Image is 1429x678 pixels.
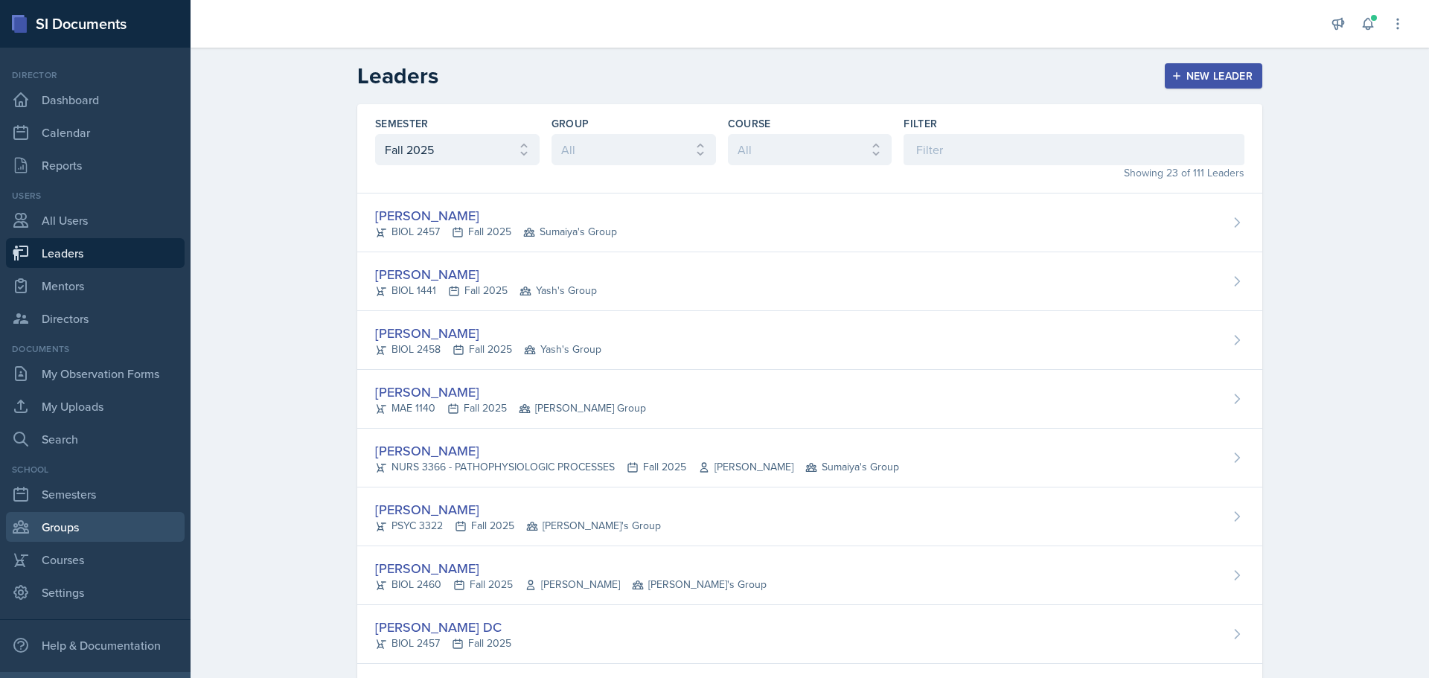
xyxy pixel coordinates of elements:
div: [PERSON_NAME] [375,205,617,226]
span: Yash's Group [520,283,597,298]
div: Director [6,68,185,82]
div: [PERSON_NAME] [375,558,767,578]
a: [PERSON_NAME] BIOL 2457Fall 2025 Sumaiya's Group [357,194,1262,252]
label: Filter [904,116,937,131]
div: Help & Documentation [6,630,185,660]
div: [PERSON_NAME] DC [375,617,511,637]
span: [PERSON_NAME] Group [519,400,646,416]
span: [PERSON_NAME]'s Group [632,577,767,592]
span: Yash's Group [524,342,601,357]
div: MAE 1140 Fall 2025 [375,400,646,416]
div: [PERSON_NAME] [375,264,597,284]
div: [PERSON_NAME] [375,323,601,343]
a: Courses [6,545,185,575]
a: [PERSON_NAME] DC BIOL 2457Fall 2025 [357,605,1262,664]
button: New Leader [1165,63,1263,89]
a: Leaders [6,238,185,268]
a: Search [6,424,185,454]
div: PSYC 3322 Fall 2025 [375,518,661,534]
a: [PERSON_NAME] MAE 1140Fall 2025 [PERSON_NAME] Group [357,370,1262,429]
a: My Uploads [6,391,185,421]
span: [PERSON_NAME] [525,577,620,592]
div: BIOL 2457 Fall 2025 [375,636,511,651]
h2: Leaders [357,63,438,89]
div: Documents [6,342,185,356]
a: Settings [6,578,185,607]
div: BIOL 1441 Fall 2025 [375,283,597,298]
a: Semesters [6,479,185,509]
div: New Leader [1174,70,1253,82]
input: Filter [904,134,1244,165]
div: BIOL 2460 Fall 2025 [375,577,767,592]
a: Directors [6,304,185,333]
span: [PERSON_NAME] [698,459,793,475]
a: [PERSON_NAME] BIOL 1441Fall 2025 Yash's Group [357,252,1262,311]
label: Group [552,116,589,131]
a: Dashboard [6,85,185,115]
span: Sumaiya's Group [805,459,899,475]
a: [PERSON_NAME] BIOL 2458Fall 2025 Yash's Group [357,311,1262,370]
div: [PERSON_NAME] [375,382,646,402]
div: Showing 23 of 111 Leaders [904,165,1244,181]
span: [PERSON_NAME]'s Group [526,518,661,534]
div: School [6,463,185,476]
a: [PERSON_NAME] BIOL 2460Fall 2025[PERSON_NAME] [PERSON_NAME]'s Group [357,546,1262,605]
div: [PERSON_NAME] [375,499,661,519]
div: [PERSON_NAME] [375,441,899,461]
a: All Users [6,205,185,235]
a: Calendar [6,118,185,147]
a: Mentors [6,271,185,301]
label: Course [728,116,771,131]
a: Groups [6,512,185,542]
div: NURS 3366 - PATHOPHYSIOLOGIC PROCESSES Fall 2025 [375,459,899,475]
a: [PERSON_NAME] PSYC 3322Fall 2025 [PERSON_NAME]'s Group [357,487,1262,546]
span: Sumaiya's Group [523,224,617,240]
div: BIOL 2457 Fall 2025 [375,224,617,240]
label: Semester [375,116,429,131]
div: BIOL 2458 Fall 2025 [375,342,601,357]
div: Users [6,189,185,202]
a: My Observation Forms [6,359,185,388]
a: [PERSON_NAME] NURS 3366 - PATHOPHYSIOLOGIC PROCESSESFall 2025[PERSON_NAME] Sumaiya's Group [357,429,1262,487]
a: Reports [6,150,185,180]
